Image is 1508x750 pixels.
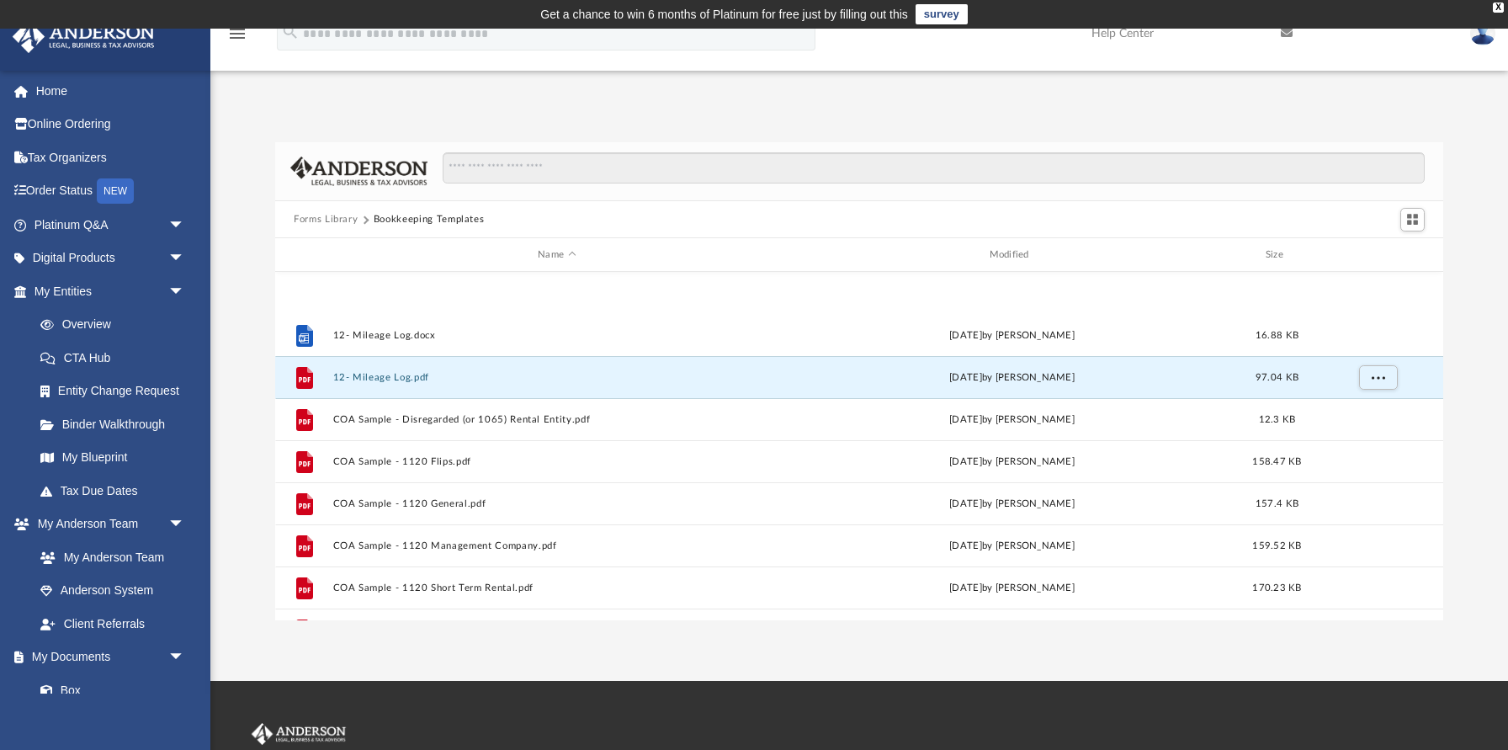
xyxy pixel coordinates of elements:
a: Platinum Q&Aarrow_drop_down [12,208,210,242]
span: 157.4 KB [1256,499,1298,508]
button: COA Sample - 1120 Management Company.pdf [333,540,781,551]
img: User Pic [1470,21,1495,45]
div: id [1318,247,1436,263]
button: Switch to Grid View [1400,208,1426,231]
button: COA Sample - Disregarded (or 1065) Rental Entity.pdf [333,414,781,425]
div: [DATE] by [PERSON_NAME] [789,581,1236,596]
a: Tax Organizers [12,141,210,174]
a: Binder Walkthrough [24,407,210,441]
div: Get a chance to win 6 months of Platinum for free just by filling out this [540,4,908,24]
span: 170.23 KB [1252,583,1301,593]
div: id [283,247,325,263]
div: grid [275,272,1443,621]
button: 12- Mileage Log.docx [333,330,781,341]
span: arrow_drop_down [168,208,202,242]
a: Home [12,74,210,108]
button: Bookkeeping Templates [374,212,485,227]
span: 12.3 KB [1259,415,1296,424]
input: Search files and folders [443,152,1425,184]
a: Overview [24,308,210,342]
a: Online Ordering [12,108,210,141]
div: Modified [788,247,1236,263]
a: My Anderson Team [24,540,194,574]
span: arrow_drop_down [168,508,202,542]
div: [DATE] by [PERSON_NAME] [789,328,1236,343]
div: close [1493,3,1504,13]
span: 159.52 KB [1252,541,1301,551]
div: [DATE] by [PERSON_NAME] [789,412,1236,428]
button: COA Sample - 1120 Short Term Rental.pdf [333,582,781,593]
a: Client Referrals [24,607,202,641]
span: arrow_drop_down [168,274,202,309]
button: COA Sample - 1120 General.pdf [333,498,781,509]
div: NEW [97,178,134,204]
span: 97.04 KB [1256,373,1298,382]
img: Anderson Advisors Platinum Portal [248,723,349,745]
div: Size [1244,247,1311,263]
a: My Documentsarrow_drop_down [12,641,202,674]
span: 16.88 KB [1256,331,1298,340]
a: survey [916,4,968,24]
a: My Entitiesarrow_drop_down [12,274,210,308]
button: Forms Library [294,212,358,227]
div: [DATE] by [PERSON_NAME] [789,539,1236,554]
a: menu [227,32,247,44]
span: 158.47 KB [1252,457,1301,466]
button: More options [1359,365,1398,391]
a: CTA Hub [24,341,210,375]
a: Digital Productsarrow_drop_down [12,242,210,275]
div: Name [332,247,781,263]
a: Entity Change Request [24,375,210,408]
span: arrow_drop_down [168,242,202,276]
img: Anderson Advisors Platinum Portal [8,20,160,53]
a: My Anderson Teamarrow_drop_down [12,508,202,541]
i: search [281,23,300,41]
button: COA Sample - 1120 Flips.pdf [333,456,781,467]
div: [DATE] by [PERSON_NAME] [789,455,1236,470]
div: [DATE] by [PERSON_NAME] [789,370,1236,386]
a: Box [24,673,194,707]
div: [DATE] by [PERSON_NAME] [789,497,1236,512]
a: Anderson System [24,574,202,608]
i: menu [227,24,247,44]
a: Tax Due Dates [24,474,210,508]
a: Order StatusNEW [12,174,210,209]
a: My Blueprint [24,441,202,475]
button: 12- Mileage Log.pdf [333,372,781,383]
span: arrow_drop_down [168,641,202,675]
